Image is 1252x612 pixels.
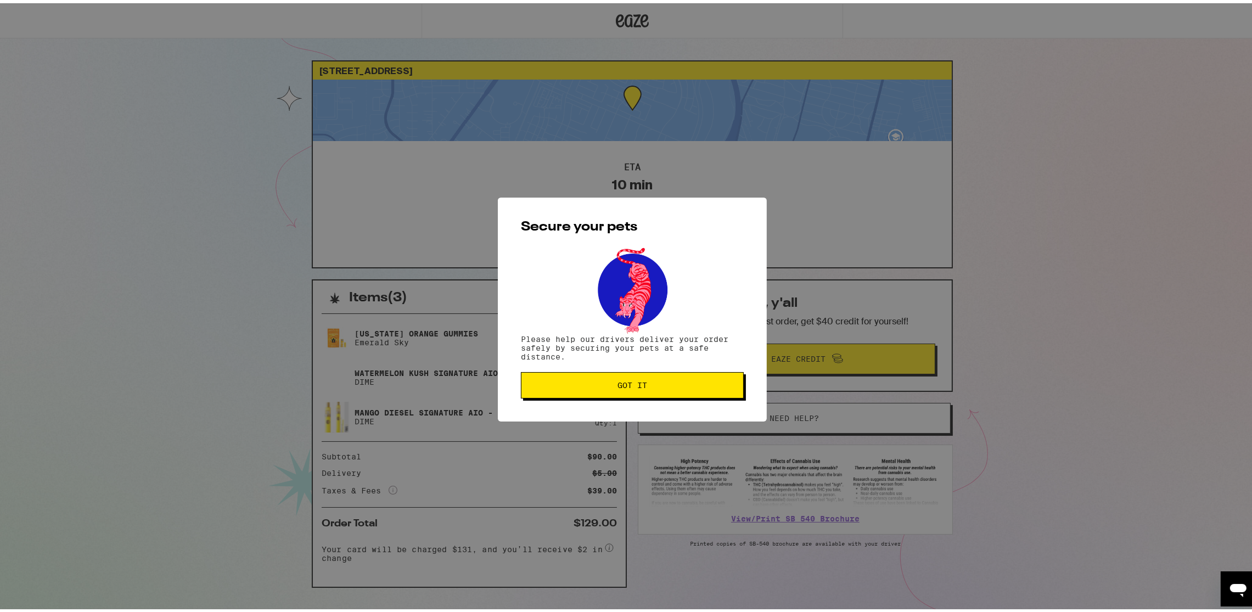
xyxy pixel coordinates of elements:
[587,242,677,332] img: pets
[521,369,744,395] button: Got it
[521,217,744,231] h2: Secure your pets
[521,332,744,358] p: Please help our drivers deliver your order safely by securing your pets at a safe distance.
[617,378,647,386] span: Got it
